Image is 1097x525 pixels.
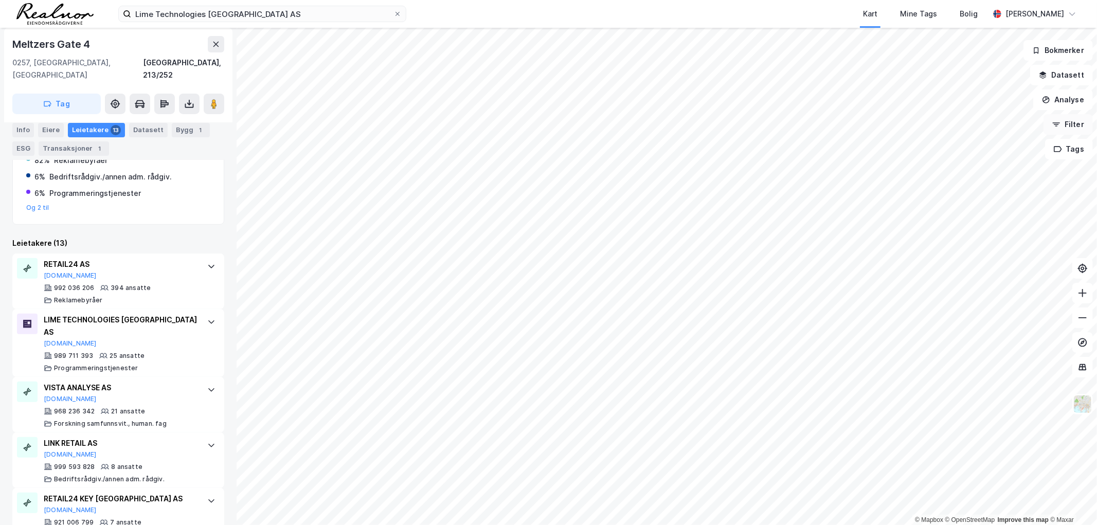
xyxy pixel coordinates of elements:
button: Datasett [1030,65,1093,85]
div: Kontrollprogram for chat [1046,476,1097,525]
div: 8 ansatte [111,463,142,471]
iframe: Chat Widget [1046,476,1097,525]
div: LINK RETAIL AS [44,437,197,449]
button: Tags [1045,139,1093,159]
div: 6% [34,171,45,183]
div: Info [12,122,34,137]
div: 999 593 828 [54,463,95,471]
div: 989 711 393 [54,352,93,360]
button: [DOMAIN_NAME] [44,271,97,280]
div: Mine Tags [900,8,937,20]
img: realnor-logo.934646d98de889bb5806.png [16,3,94,25]
button: Bokmerker [1023,40,1093,61]
button: [DOMAIN_NAME] [44,395,97,403]
button: Tag [12,94,101,114]
div: 968 236 342 [54,407,95,415]
div: ESG [12,141,34,155]
div: Bedriftsrådgiv./annen adm. rådgiv. [49,171,172,183]
button: Analyse [1033,89,1093,110]
div: RETAIL24 AS [44,258,197,270]
div: RETAIL24 KEY [GEOGRAPHIC_DATA] AS [44,493,197,505]
div: 21 ansatte [111,407,145,415]
div: Kart [863,8,877,20]
div: Meltzers Gate 4 [12,36,92,52]
div: 394 ansatte [111,284,151,292]
div: Leietakere (13) [12,237,224,249]
div: 25 ansatte [110,352,145,360]
img: Z [1073,394,1092,414]
div: Forskning samfunnsvit., human. fag [54,420,167,428]
a: OpenStreetMap [945,516,995,523]
a: Mapbox [915,516,943,523]
div: Reklamebyråer [54,154,107,167]
div: 13 [111,124,121,135]
div: Programmeringstjenester [49,187,141,200]
button: Og 2 til [26,204,49,212]
input: Søk på adresse, matrikkel, gårdeiere, leietakere eller personer [131,6,393,22]
div: [GEOGRAPHIC_DATA], 213/252 [143,57,224,81]
a: Improve this map [998,516,1049,523]
div: Leietakere [68,122,125,137]
div: 1 [95,143,105,153]
div: Transaksjoner [39,141,109,155]
div: VISTA ANALYSE AS [44,382,197,394]
div: [PERSON_NAME] [1005,8,1064,20]
button: [DOMAIN_NAME] [44,339,97,348]
button: [DOMAIN_NAME] [44,450,97,459]
div: 0257, [GEOGRAPHIC_DATA], [GEOGRAPHIC_DATA] [12,57,143,81]
div: LIME TECHNOLOGIES [GEOGRAPHIC_DATA] AS [44,314,197,338]
div: 6% [34,187,45,200]
div: Bygg [172,122,210,137]
button: Filter [1044,114,1093,135]
div: Eiere [38,122,64,137]
div: 1 [195,124,206,135]
div: Datasett [129,122,168,137]
button: [DOMAIN_NAME] [44,506,97,514]
div: Bedriftsrådgiv./annen adm. rådgiv. [54,475,165,483]
div: Bolig [960,8,978,20]
div: 82% [34,154,50,167]
div: Reklamebyråer [54,296,103,304]
div: Programmeringstjenester [54,364,138,372]
div: 992 036 206 [54,284,94,292]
